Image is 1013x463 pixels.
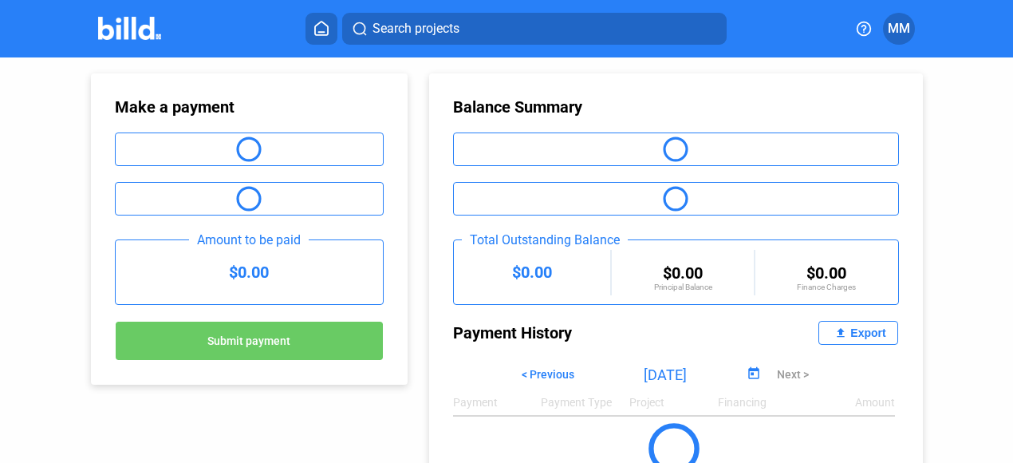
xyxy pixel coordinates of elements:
[718,396,806,409] div: Financing
[189,232,309,247] div: Amount to be paid
[116,240,383,304] div: $0.00
[743,364,765,386] button: Open calendar
[115,97,276,117] div: Make a payment
[453,396,542,409] div: Payment
[453,97,899,117] div: Balance Summary
[207,335,290,348] span: Submit payment
[629,396,718,409] div: Project
[888,19,910,38] span: MM
[454,263,610,282] div: $0.00
[755,283,897,291] div: Finance Charges
[612,283,754,291] div: Principal Balance
[462,232,628,247] div: Total Outstanding Balance
[541,396,629,409] div: Payment Type
[522,368,574,381] span: < Previous
[612,263,754,283] div: $0.00
[453,321,676,345] div: Payment History
[372,19,459,38] span: Search projects
[777,368,809,381] span: Next >
[98,17,161,40] img: Billd Company Logo
[850,326,885,339] div: Export
[855,396,895,409] div: Amount
[755,263,897,283] div: $0.00
[831,323,850,342] mat-icon: file_upload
